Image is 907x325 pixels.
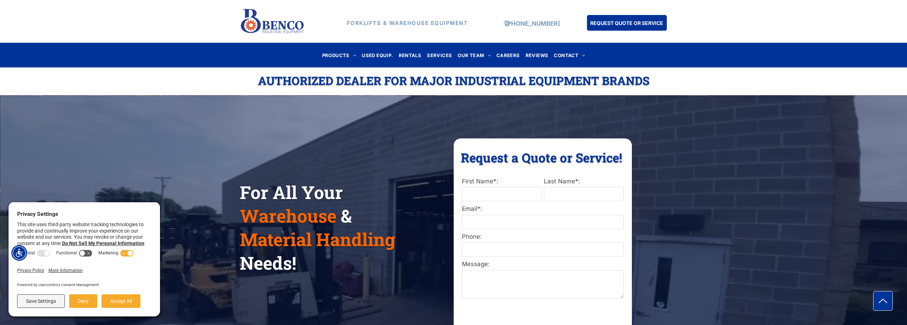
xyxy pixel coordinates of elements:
[494,50,523,60] a: CAREERS
[240,251,296,275] span: Needs!
[240,228,395,251] span: Material Handling
[258,73,649,88] span: Authorized Dealer For Major Industrial Equipment Brands
[424,50,455,60] a: SERVICES
[544,177,624,186] label: Last Name*:
[455,50,494,60] a: OUR TEAM
[523,50,551,60] a: REVIEWS
[551,50,588,60] a: CONTACT
[462,177,542,186] label: First Name*:
[11,245,27,261] div: Accessibility Menu
[590,16,663,30] span: REQUEST QUOTE OR SERVICE
[462,232,624,242] label: Phone:
[462,204,624,214] label: Email*:
[240,204,336,228] span: Warehouse
[341,204,352,228] span: &
[359,50,396,60] a: USED EQUIP.
[240,181,343,204] span: For All Your
[319,50,359,60] a: PRODUCTS
[587,15,667,31] a: REQUEST QUOTE OR SERVICE
[462,260,624,269] label: Message:
[396,50,424,60] a: RENTALS
[347,20,468,26] strong: FORKLIFTS & WAREHOUSE EQUIPMENT
[461,149,622,166] span: Request a Quote or Service!
[505,20,560,27] a: [PHONE_NUMBER]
